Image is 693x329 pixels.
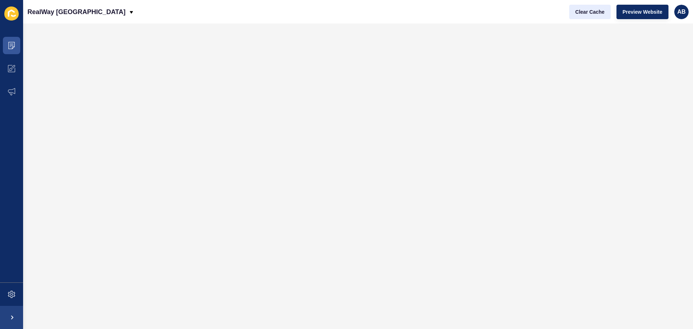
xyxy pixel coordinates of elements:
span: Preview Website [623,8,662,16]
button: Preview Website [616,5,668,19]
button: Clear Cache [569,5,611,19]
p: RealWay [GEOGRAPHIC_DATA] [27,3,126,21]
span: AB [677,8,685,16]
span: Clear Cache [575,8,605,16]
